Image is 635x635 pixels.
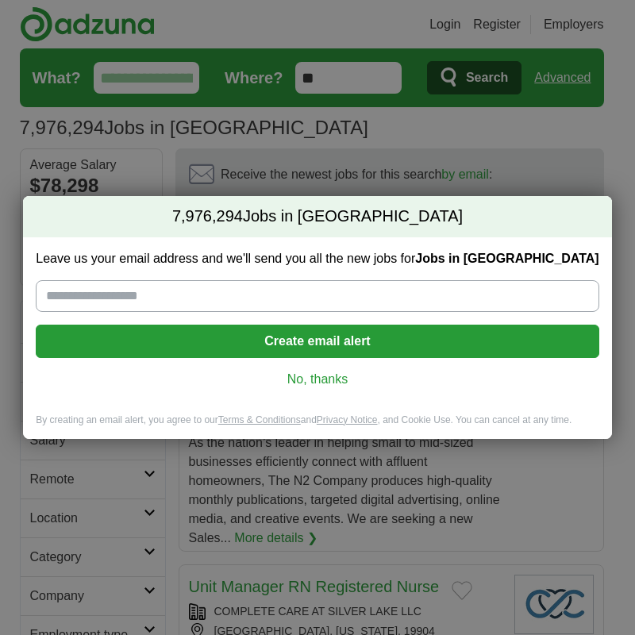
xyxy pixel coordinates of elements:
a: No, thanks [48,371,586,388]
button: Create email alert [36,325,598,358]
label: Leave us your email address and we'll send you all the new jobs for [36,250,598,267]
a: Privacy Notice [317,414,378,425]
a: Terms & Conditions [218,414,301,425]
strong: Jobs in [GEOGRAPHIC_DATA] [415,252,598,265]
div: By creating an email alert, you agree to our and , and Cookie Use. You can cancel at any time. [23,414,611,440]
span: 7,976,294 [172,206,243,228]
h2: Jobs in [GEOGRAPHIC_DATA] [23,196,611,237]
